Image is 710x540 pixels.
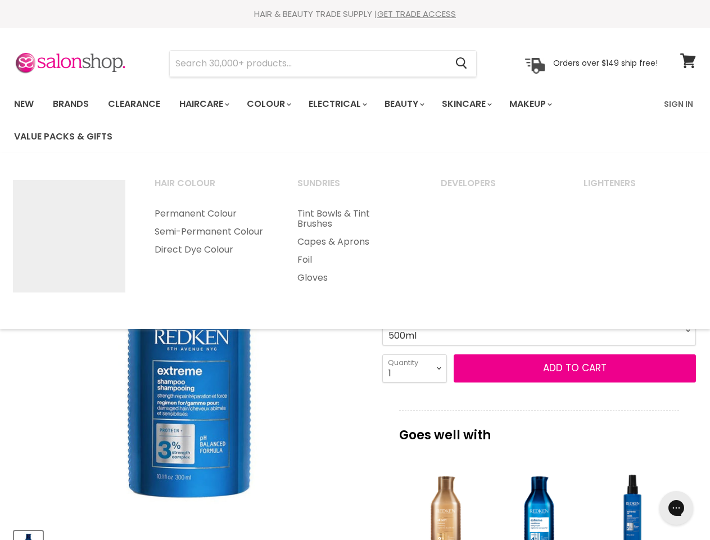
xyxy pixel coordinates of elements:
[283,174,424,202] a: Sundries
[6,92,42,116] a: New
[283,251,424,269] a: Foil
[141,174,281,202] a: Hair Colour
[141,205,281,259] ul: Main menu
[283,269,424,287] a: Gloves
[100,92,169,116] a: Clearance
[141,241,281,259] a: Direct Dye Colour
[446,51,476,76] button: Search
[283,205,424,287] ul: Main menu
[657,92,700,116] a: Sign In
[300,92,374,116] a: Electrical
[171,92,236,116] a: Haircare
[376,92,431,116] a: Beauty
[433,92,499,116] a: Skincare
[654,487,699,529] iframe: Gorgias live chat messenger
[44,92,97,116] a: Brands
[377,8,456,20] a: GET TRADE ACCESS
[501,92,559,116] a: Makeup
[553,58,658,68] p: Orders over $149 ship free!
[141,223,281,241] a: Semi-Permanent Colour
[170,51,446,76] input: Search
[6,88,657,153] ul: Main menu
[283,233,424,251] a: Capes & Aprons
[427,174,567,202] a: Developers
[569,174,710,202] a: Lighteners
[169,50,477,77] form: Product
[141,205,281,223] a: Permanent Colour
[283,205,424,233] a: Tint Bowls & Tint Brushes
[238,92,298,116] a: Colour
[6,125,121,148] a: Value Packs & Gifts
